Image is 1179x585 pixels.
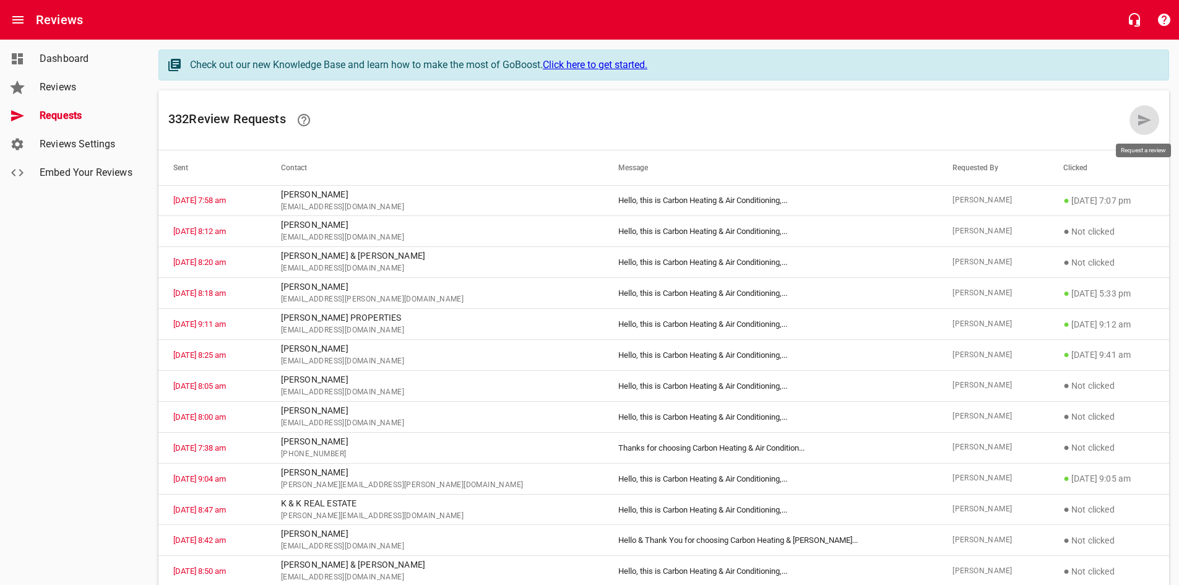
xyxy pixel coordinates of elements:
[281,311,589,324] p: [PERSON_NAME] PROPERTIES
[1063,224,1154,239] p: Not clicked
[603,494,938,525] td: Hello, this is Carbon Heating & Air Conditioning, ...
[173,474,226,483] a: [DATE] 9:04 am
[289,105,319,135] a: Learn how requesting reviews can improve your online presence
[173,288,226,298] a: [DATE] 8:18 am
[173,227,226,236] a: [DATE] 8:12 am
[603,247,938,278] td: Hello, this is Carbon Heating & Air Conditioning, ...
[603,370,938,401] td: Hello, this is Carbon Heating & Air Conditioning, ...
[281,417,589,430] span: [EMAIL_ADDRESS][DOMAIN_NAME]
[1063,440,1154,455] p: Not clicked
[281,386,589,399] span: [EMAIL_ADDRESS][DOMAIN_NAME]
[952,256,1034,269] span: [PERSON_NAME]
[173,319,226,329] a: [DATE] 9:11 am
[281,571,589,584] span: [EMAIL_ADDRESS][DOMAIN_NAME]
[1063,255,1154,270] p: Not clicked
[952,225,1034,238] span: [PERSON_NAME]
[173,535,226,545] a: [DATE] 8:42 am
[1063,564,1154,579] p: Not clicked
[190,58,1156,72] div: Check out our new Knowledge Base and learn how to make the most of GoBoost.
[281,219,589,232] p: [PERSON_NAME]
[1063,503,1069,515] span: ●
[281,293,589,306] span: [EMAIL_ADDRESS][PERSON_NAME][DOMAIN_NAME]
[281,373,589,386] p: [PERSON_NAME]
[40,80,134,95] span: Reviews
[36,10,83,30] h6: Reviews
[952,379,1034,392] span: [PERSON_NAME]
[281,262,589,275] span: [EMAIL_ADDRESS][DOMAIN_NAME]
[603,525,938,556] td: Hello & Thank You for choosing Carbon Heating & [PERSON_NAME] ...
[1063,534,1069,546] span: ●
[1063,286,1154,301] p: [DATE] 5:33 pm
[952,503,1034,516] span: [PERSON_NAME]
[952,472,1034,485] span: [PERSON_NAME]
[3,5,33,35] button: Open drawer
[1120,5,1149,35] button: Live Chat
[173,350,226,360] a: [DATE] 8:25 am
[952,441,1034,454] span: [PERSON_NAME]
[40,137,134,152] span: Reviews Settings
[1063,193,1154,208] p: [DATE] 7:07 pm
[1063,287,1069,299] span: ●
[173,443,226,453] a: [DATE] 7:38 am
[281,201,589,214] span: [EMAIL_ADDRESS][DOMAIN_NAME]
[281,466,589,479] p: [PERSON_NAME]
[40,108,134,123] span: Requests
[952,194,1034,207] span: [PERSON_NAME]
[1048,150,1169,185] th: Clicked
[1063,256,1069,268] span: ●
[281,232,589,244] span: [EMAIL_ADDRESS][DOMAIN_NAME]
[1063,410,1069,422] span: ●
[1063,317,1154,332] p: [DATE] 9:12 am
[1063,472,1069,484] span: ●
[603,278,938,309] td: Hello, this is Carbon Heating & Air Conditioning, ...
[1063,379,1069,391] span: ●
[1063,441,1069,453] span: ●
[603,150,938,185] th: Message
[1063,194,1069,206] span: ●
[281,280,589,293] p: [PERSON_NAME]
[173,258,226,267] a: [DATE] 8:20 am
[281,324,589,337] span: [EMAIL_ADDRESS][DOMAIN_NAME]
[1063,565,1069,577] span: ●
[543,59,647,71] a: Click here to get started.
[1063,347,1154,362] p: [DATE] 9:41 am
[281,540,589,553] span: [EMAIL_ADDRESS][DOMAIN_NAME]
[952,318,1034,331] span: [PERSON_NAME]
[281,404,589,417] p: [PERSON_NAME]
[1063,533,1154,548] p: Not clicked
[952,565,1034,578] span: [PERSON_NAME]
[603,216,938,247] td: Hello, this is Carbon Heating & Air Conditioning, ...
[281,249,589,262] p: [PERSON_NAME] & [PERSON_NAME]
[1149,5,1179,35] button: Support Portal
[1063,409,1154,424] p: Not clicked
[281,448,589,461] span: [PHONE_NUMBER]
[603,185,938,216] td: Hello, this is Carbon Heating & Air Conditioning, ...
[603,432,938,463] td: Thanks for choosing Carbon Heating & Air Condition ...
[952,410,1034,423] span: [PERSON_NAME]
[173,566,226,576] a: [DATE] 8:50 am
[40,165,134,180] span: Embed Your Reviews
[266,150,604,185] th: Contact
[952,287,1034,300] span: [PERSON_NAME]
[1063,225,1069,237] span: ●
[173,196,226,205] a: [DATE] 7:58 am
[281,188,589,201] p: [PERSON_NAME]
[281,558,589,571] p: [PERSON_NAME] & [PERSON_NAME]
[173,505,226,514] a: [DATE] 8:47 am
[281,497,589,510] p: K & K REAL ESTATE
[603,340,938,371] td: Hello, this is Carbon Heating & Air Conditioning, ...
[1063,318,1069,330] span: ●
[603,463,938,494] td: Hello, this is Carbon Heating & Air Conditioning, ...
[1063,502,1154,517] p: Not clicked
[158,150,266,185] th: Sent
[938,150,1048,185] th: Requested By
[173,412,226,422] a: [DATE] 8:00 am
[1063,471,1154,486] p: [DATE] 9:05 am
[281,435,589,448] p: [PERSON_NAME]
[281,355,589,368] span: [EMAIL_ADDRESS][DOMAIN_NAME]
[173,381,226,391] a: [DATE] 8:05 am
[1063,378,1154,393] p: Not clicked
[952,349,1034,362] span: [PERSON_NAME]
[952,534,1034,547] span: [PERSON_NAME]
[281,510,589,522] span: [PERSON_NAME][EMAIL_ADDRESS][DOMAIN_NAME]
